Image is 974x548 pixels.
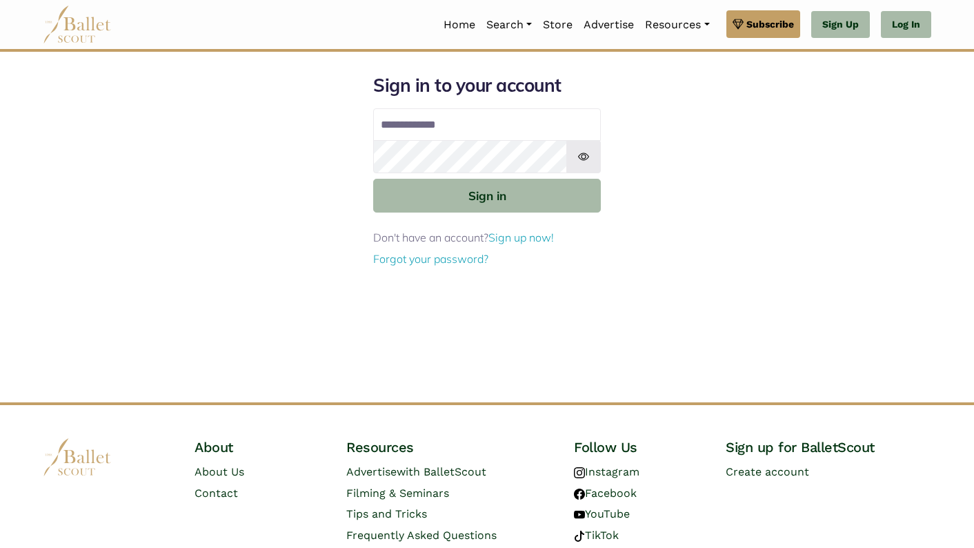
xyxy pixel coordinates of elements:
[726,465,809,478] a: Create account
[195,487,238,500] a: Contact
[746,17,794,32] span: Subscribe
[373,252,488,266] a: Forgot your password?
[574,467,585,478] img: instagram logo
[811,11,870,39] a: Sign Up
[43,438,112,476] img: logo
[346,438,552,456] h4: Resources
[481,10,537,39] a: Search
[346,529,497,542] a: Frequently Asked Questions
[881,11,931,39] a: Log In
[574,507,630,520] a: YouTube
[438,10,481,39] a: Home
[346,507,427,520] a: Tips and Tricks
[373,229,601,247] p: Don't have an account?
[733,17,744,32] img: gem.svg
[488,231,554,244] a: Sign up now!
[726,10,800,38] a: Subscribe
[726,438,931,456] h4: Sign up for BalletScout
[195,438,324,456] h4: About
[373,74,601,97] h1: Sign in to your account
[574,487,637,500] a: Facebook
[195,465,244,478] a: About Us
[574,529,619,542] a: TikTok
[346,487,449,500] a: Filming & Seminars
[574,509,585,520] img: youtube logo
[574,489,585,500] img: facebook logo
[373,179,601,213] button: Sign in
[574,465,639,478] a: Instagram
[346,465,486,478] a: Advertisewith BalletScout
[574,438,704,456] h4: Follow Us
[578,10,639,39] a: Advertise
[574,531,585,542] img: tiktok logo
[397,465,486,478] span: with BalletScout
[537,10,578,39] a: Store
[639,10,715,39] a: Resources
